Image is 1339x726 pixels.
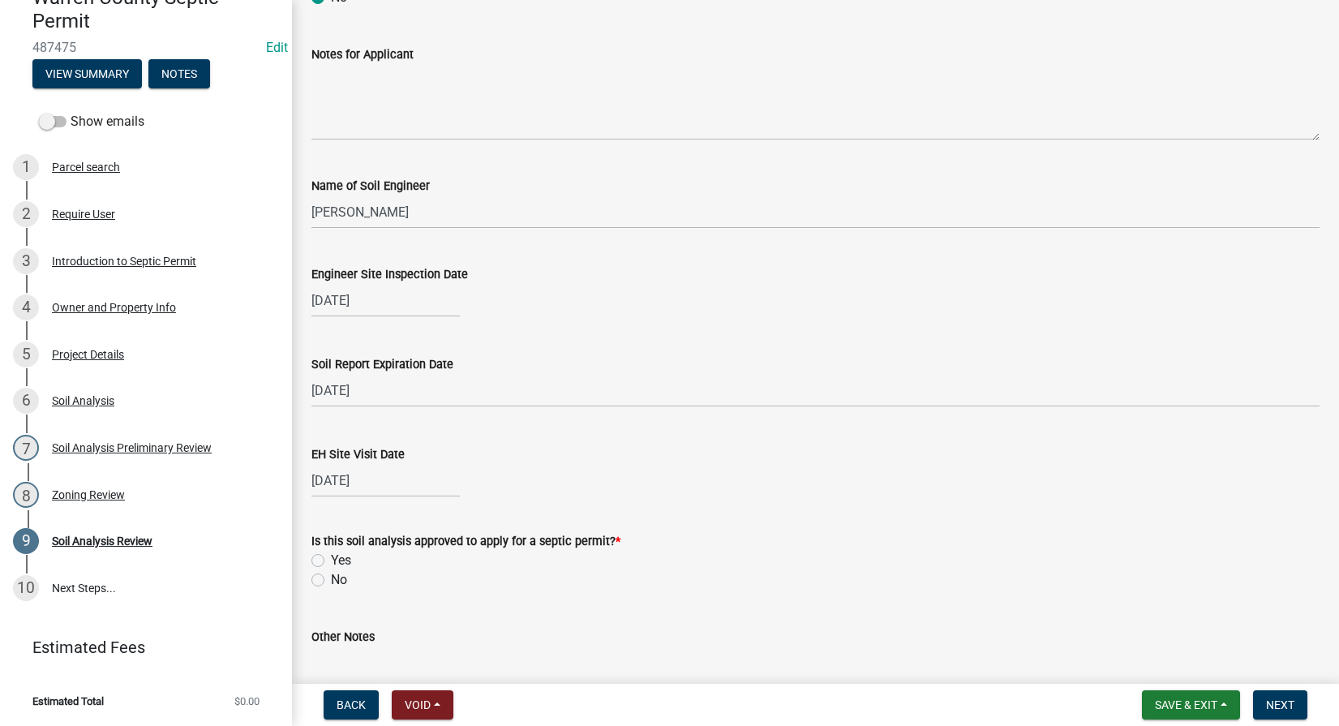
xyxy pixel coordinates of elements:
span: 487475 [32,40,260,55]
label: Yes [331,551,351,570]
button: View Summary [32,59,142,88]
label: No [331,570,347,590]
div: 7 [13,435,39,461]
div: 8 [13,482,39,508]
label: Name of Soil Engineer [311,181,430,192]
div: 9 [13,528,39,554]
input: mm/dd/yyyy [311,284,460,317]
wm-modal-confirm: Notes [148,68,210,81]
span: Estimated Total [32,696,104,707]
div: 5 [13,342,39,367]
div: 2 [13,201,39,227]
label: Other Notes [311,632,375,643]
div: 3 [13,248,39,274]
div: Parcel search [52,161,120,173]
button: Save & Exit [1142,690,1240,720]
span: Void [405,698,431,711]
div: 4 [13,294,39,320]
label: Show emails [39,112,144,131]
span: Next [1266,698,1294,711]
a: Estimated Fees [13,631,266,664]
div: 6 [13,388,39,414]
label: EH Site Visit Date [311,449,405,461]
div: Require User [52,208,115,220]
button: Back [324,690,379,720]
button: Notes [148,59,210,88]
label: Engineer Site Inspection Date [311,269,468,281]
div: Soil Analysis Preliminary Review [52,442,212,453]
div: Soil Analysis Review [52,535,152,547]
div: Project Details [52,349,124,360]
label: Notes for Applicant [311,49,414,61]
label: Is this soil analysis approved to apply for a septic permit? [311,536,620,548]
span: $0.00 [234,696,260,707]
a: Edit [266,40,288,55]
input: mm/dd/yyyy [311,464,460,497]
div: Owner and Property Info [52,302,176,313]
wm-modal-confirm: Summary [32,68,142,81]
wm-modal-confirm: Edit Application Number [266,40,288,55]
div: Soil Analysis [52,395,114,406]
div: Zoning Review [52,489,125,500]
button: Next [1253,690,1307,720]
button: Void [392,690,453,720]
span: Back [337,698,366,711]
div: 10 [13,575,39,601]
span: Save & Exit [1155,698,1217,711]
div: Introduction to Septic Permit [52,256,196,267]
label: Soil Report Expiration Date [311,359,453,371]
div: 1 [13,154,39,180]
